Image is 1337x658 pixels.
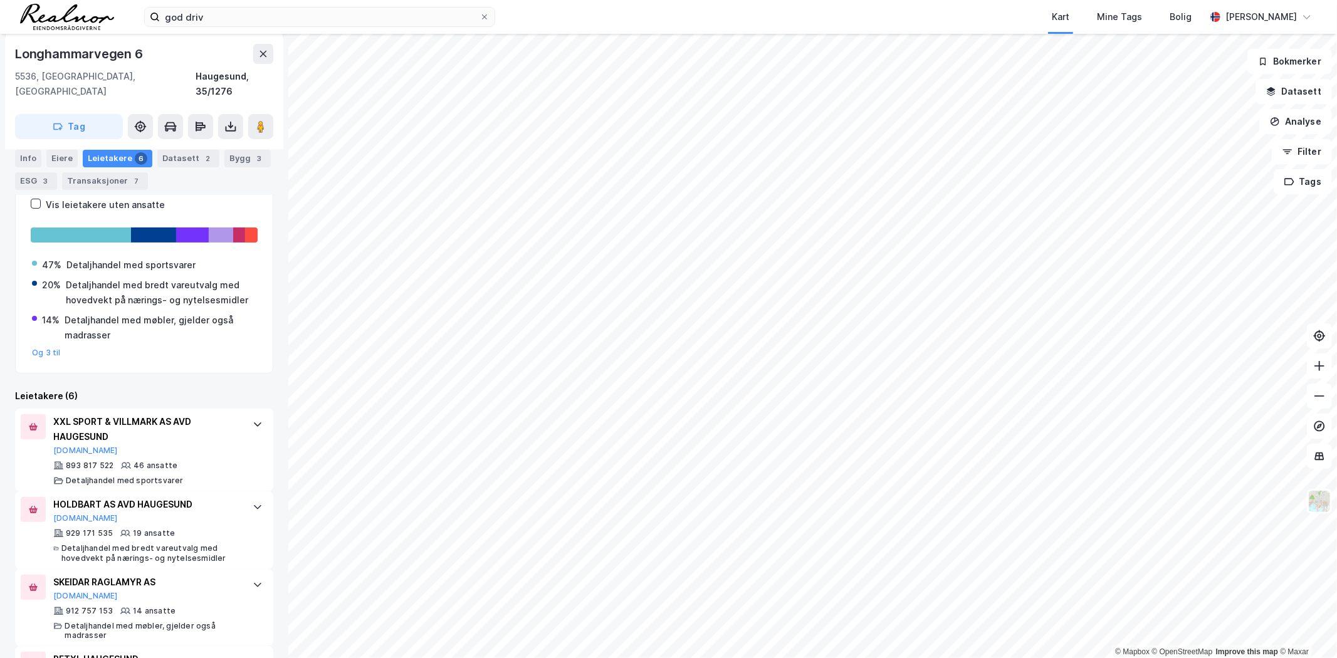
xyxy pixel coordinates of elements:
div: HOLDBART AS AVD HAUGESUND [53,497,240,512]
img: realnor-logo.934646d98de889bb5806.png [20,4,114,30]
div: XXL SPORT & VILLMARK AS AVD HAUGESUND [53,414,240,444]
img: Z [1308,489,1331,513]
div: [PERSON_NAME] [1225,9,1297,24]
button: Analyse [1259,109,1332,134]
button: Tags [1274,169,1332,194]
div: Leietakere (6) [15,389,273,404]
button: Filter [1272,139,1332,164]
div: 2 [202,152,214,164]
div: Detaljhandel med sportsvarer [66,258,196,273]
div: 7 [130,174,143,187]
div: 3 [253,152,266,164]
div: Kart [1052,9,1069,24]
div: Kontrollprogram for chat [1274,598,1337,658]
div: ESG [15,172,57,189]
button: Datasett [1256,79,1332,104]
div: Info [15,149,41,167]
button: Bokmerker [1247,49,1332,74]
div: 929 171 535 [66,528,113,538]
div: 14% [42,313,60,328]
div: Leietakere [83,149,152,167]
a: Mapbox [1115,647,1150,656]
button: Tag [15,114,123,139]
button: [DOMAIN_NAME] [53,591,118,601]
a: OpenStreetMap [1152,647,1213,656]
div: Vis leietakere uten ansatte [46,197,165,212]
div: Detaljhandel med bredt vareutvalg med hovedvekt på nærings- og nytelsesmidler [66,278,256,308]
div: 14 ansatte [133,606,176,616]
div: 19 ansatte [133,528,175,538]
input: Søk på adresse, matrikkel, gårdeiere, leietakere eller personer [160,8,480,26]
div: 893 817 522 [66,461,113,471]
div: SKEIDAR RAGLAMYR AS [53,575,240,590]
div: Detaljhandel med møbler, gjelder også madrasser [65,621,240,641]
button: [DOMAIN_NAME] [53,513,118,523]
button: [DOMAIN_NAME] [53,446,118,456]
div: Longhammarvegen 6 [15,44,145,64]
a: Improve this map [1216,647,1278,656]
div: 912 757 153 [66,606,113,616]
div: Transaksjoner [62,172,148,189]
div: Mine Tags [1097,9,1142,24]
div: 46 ansatte [134,461,177,471]
div: 6 [135,152,147,164]
div: Detaljhandel med møbler, gjelder også madrasser [65,313,256,343]
div: 20% [42,278,61,293]
button: Og 3 til [32,348,61,358]
div: Detaljhandel med bredt vareutvalg med hovedvekt på nærings- og nytelsesmidler [61,543,240,563]
div: Datasett [157,149,219,167]
div: 5536, [GEOGRAPHIC_DATA], [GEOGRAPHIC_DATA] [15,69,196,99]
div: Detaljhandel med sportsvarer [66,476,184,486]
div: Bolig [1170,9,1192,24]
div: 3 [39,174,52,187]
div: Haugesund, 35/1276 [196,69,273,99]
div: Eiere [46,149,78,167]
div: Bygg [224,149,271,167]
iframe: Chat Widget [1274,598,1337,658]
div: 47% [42,258,61,273]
